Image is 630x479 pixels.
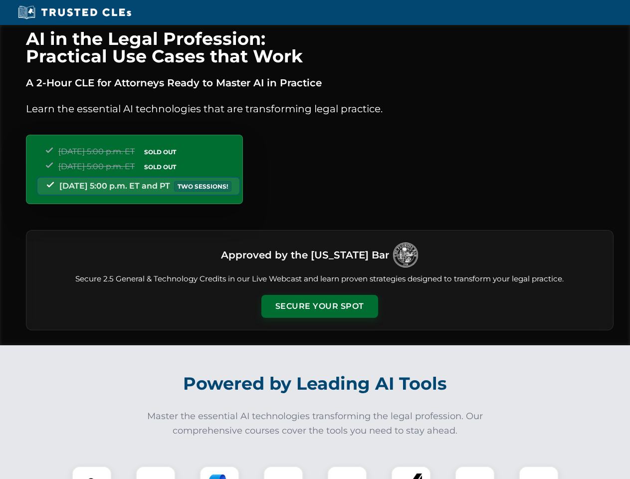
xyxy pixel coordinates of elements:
h2: Powered by Leading AI Tools [39,366,592,401]
p: Learn the essential AI technologies that are transforming legal practice. [26,101,614,117]
span: [DATE] 5:00 p.m. ET [58,162,135,171]
p: A 2-Hour CLE for Attorneys Ready to Master AI in Practice [26,75,614,91]
p: Master the essential AI technologies transforming the legal profession. Our comprehensive courses... [141,409,490,438]
span: SOLD OUT [141,147,180,157]
p: Secure 2.5 General & Technology Credits in our Live Webcast and learn proven strategies designed ... [38,273,601,285]
img: Logo [393,242,418,267]
button: Secure Your Spot [261,295,378,318]
h1: AI in the Legal Profession: Practical Use Cases that Work [26,30,614,65]
span: [DATE] 5:00 p.m. ET [58,147,135,156]
h3: Approved by the [US_STATE] Bar [221,246,389,264]
span: SOLD OUT [141,162,180,172]
img: Trusted CLEs [15,5,134,20]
